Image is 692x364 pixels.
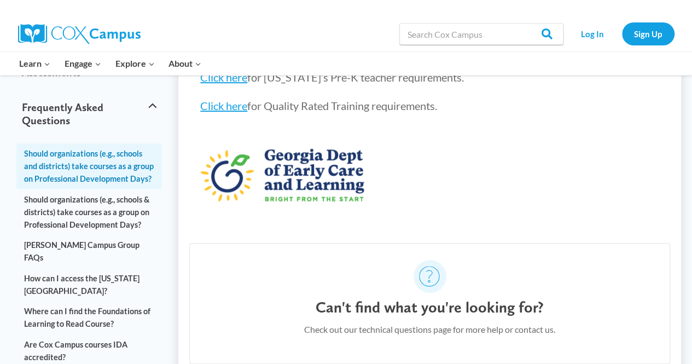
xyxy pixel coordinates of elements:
[16,143,162,189] a: Should organizations (e.g., schools and districts) take courses as a group on Professional Develo...
[18,24,141,44] img: Cox Campus
[569,22,674,45] nav: Secondary Navigation
[57,52,108,75] button: Child menu of Engage
[399,23,563,45] input: Search Cox Campus
[200,68,659,86] p: for [US_STATE]’s Pre-K teacher requirements.
[200,71,247,84] a: Click here
[13,52,208,75] nav: Primary Navigation
[569,22,617,45] a: Log In
[200,99,247,112] a: Click here
[13,52,58,75] button: Child menu of Learn
[161,52,208,75] button: Child menu of About
[16,235,162,268] a: [PERSON_NAME] Campus Group FAQs
[16,301,162,334] a: Where can I find the Foundations of Learning to Read Course?
[622,22,674,45] a: Sign Up
[304,322,555,337] p: Check out our technical questions page for more help or contact us.
[316,298,544,317] h4: Can't find what you're looking for?
[16,268,162,301] a: How can I access the [US_STATE][GEOGRAPHIC_DATA]?
[108,52,162,75] button: Child menu of Explore
[16,90,162,138] button: Frequently Asked Questions
[200,97,659,114] p: for Quality Rated Training requirements.
[16,189,162,235] a: Should organizations (e.g., schools & districts) take courses as a group on Professional Developm...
